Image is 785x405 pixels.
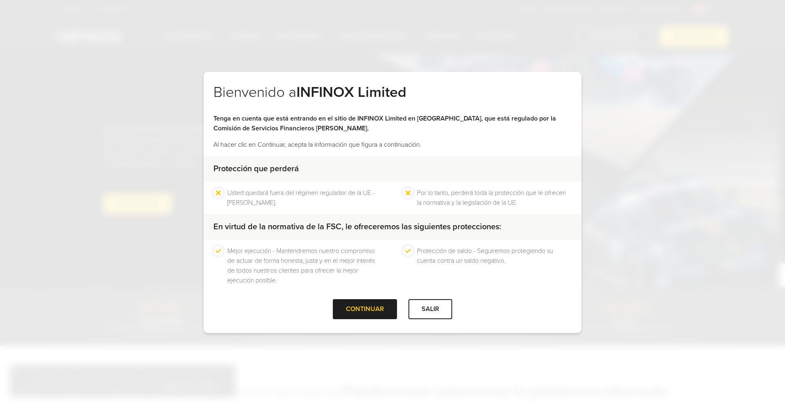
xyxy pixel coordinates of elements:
p: Al hacer clic en Continuar, acepta la información que figura a continuación. [213,140,572,150]
strong: Protección que perderá [213,164,299,174]
li: Protección de saldo - Seguiremos protegiendo su cuenta contra un saldo negativo. [417,246,572,285]
div: CONTINUAR [333,299,397,319]
li: Mejor ejecución - Mantendremos nuestro compromiso de actuar de forma honesta, justa y en el mejor... [227,246,382,285]
h2: Bienvenido a [213,83,572,114]
li: Por lo tanto, perderá toda la protección que le ofrecen la normativa y la legislación de la UE. [417,188,572,208]
strong: INFINOX Limited [296,83,406,101]
div: SALIR [408,299,452,319]
strong: Tenga en cuenta que está entrando en el sitio de INFINOX Limited en [GEOGRAPHIC_DATA], que está r... [213,114,556,132]
strong: En virtud de la normativa de la FSC, le ofreceremos las siguientes protecciones: [213,222,501,232]
li: Usted quedará fuera del régimen regulador de la UE - [PERSON_NAME]. [227,188,382,208]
